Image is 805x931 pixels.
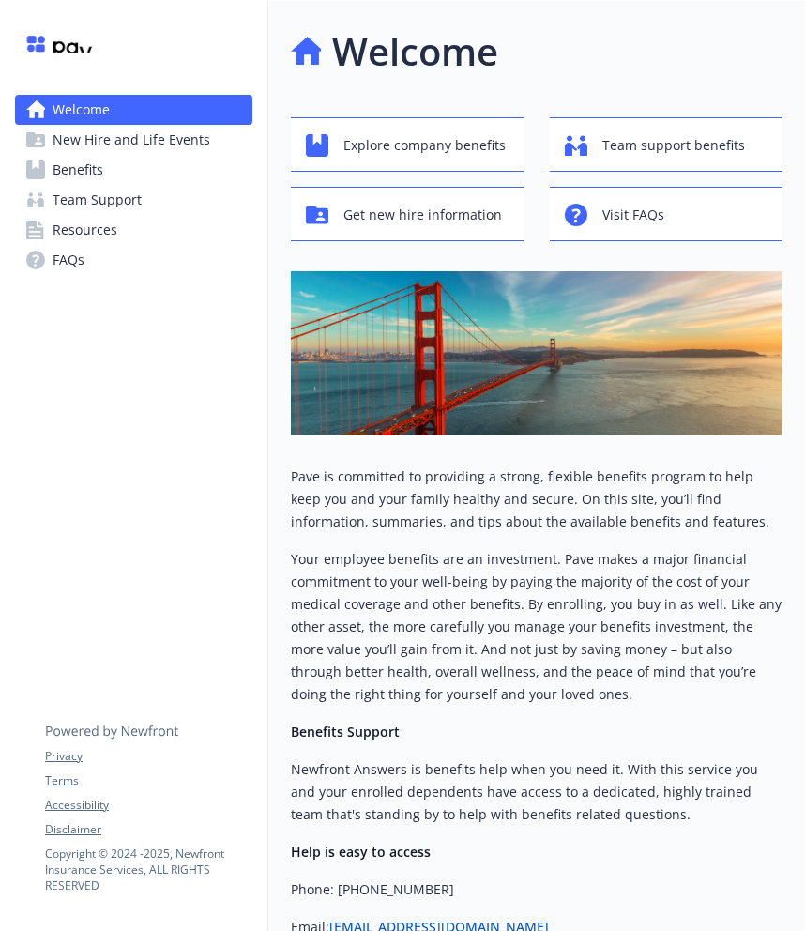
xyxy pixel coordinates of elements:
[602,128,745,163] span: Team support benefits
[332,23,498,80] h1: Welcome
[53,95,110,125] span: Welcome
[53,155,103,185] span: Benefits
[45,772,251,789] a: Terms
[53,125,210,155] span: New Hire and Life Events
[15,185,252,215] a: Team Support
[291,117,524,172] button: Explore company benefits
[602,197,664,233] span: Visit FAQs
[45,748,251,765] a: Privacy
[45,846,251,893] p: Copyright © 2024 - 2025 , Newfront Insurance Services, ALL RIGHTS RESERVED
[15,245,252,275] a: FAQs
[45,821,251,838] a: Disclaimer
[291,548,782,706] p: Your employee benefits are an investment. Pave makes a major financial commitment to your well-be...
[550,187,782,241] button: Visit FAQs
[45,797,251,814] a: Accessibility
[15,95,252,125] a: Welcome
[53,185,142,215] span: Team Support
[15,125,252,155] a: New Hire and Life Events
[53,245,84,275] span: FAQs
[15,215,252,245] a: Resources
[53,215,117,245] span: Resources
[291,843,431,861] strong: Help is easy to access
[343,128,506,163] span: Explore company benefits
[15,155,252,185] a: Benefits
[291,187,524,241] button: Get new hire information
[291,723,400,740] strong: Benefits Support
[291,878,782,901] p: Phone: [PHONE_NUMBER]
[291,465,782,533] p: Pave is committed to providing a strong, flexible benefits program to help keep you and your fami...
[343,197,502,233] span: Get new hire information
[291,271,782,435] img: overview page banner
[550,117,782,172] button: Team support benefits
[291,758,782,826] p: Newfront Answers is benefits help when you need it. With this service you and your enrolled depen...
